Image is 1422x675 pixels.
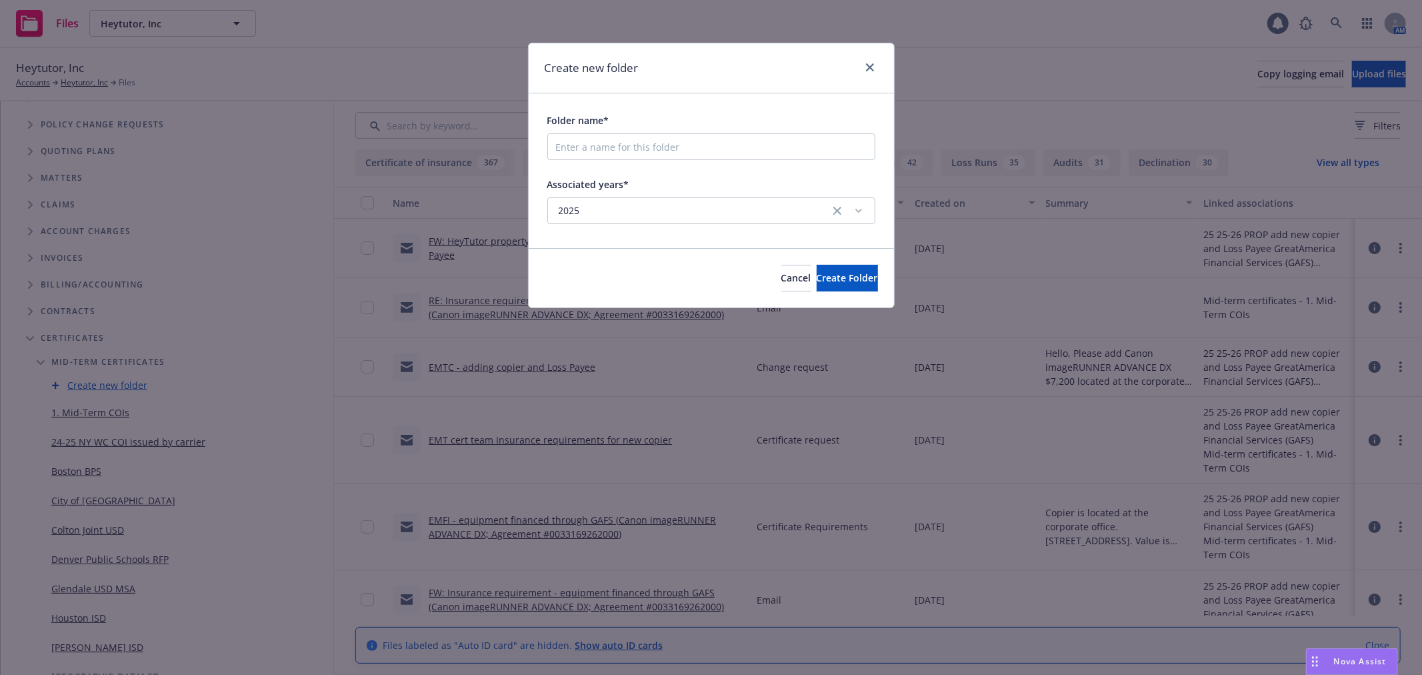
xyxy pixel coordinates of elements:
span: 2025 [559,204,827,217]
div: Drag to move [1307,649,1323,674]
span: Create Folder [817,271,878,284]
button: Cancel [781,265,811,291]
button: Nova Assist [1306,648,1398,675]
span: Nova Assist [1334,656,1387,667]
span: Cancel [781,271,811,284]
h1: Create new folder [545,59,639,77]
a: close [862,59,878,75]
span: Associated years* [547,178,629,191]
button: Create Folder [817,265,878,291]
span: Folder name* [547,114,609,127]
input: Enter a name for this folder [547,133,875,160]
